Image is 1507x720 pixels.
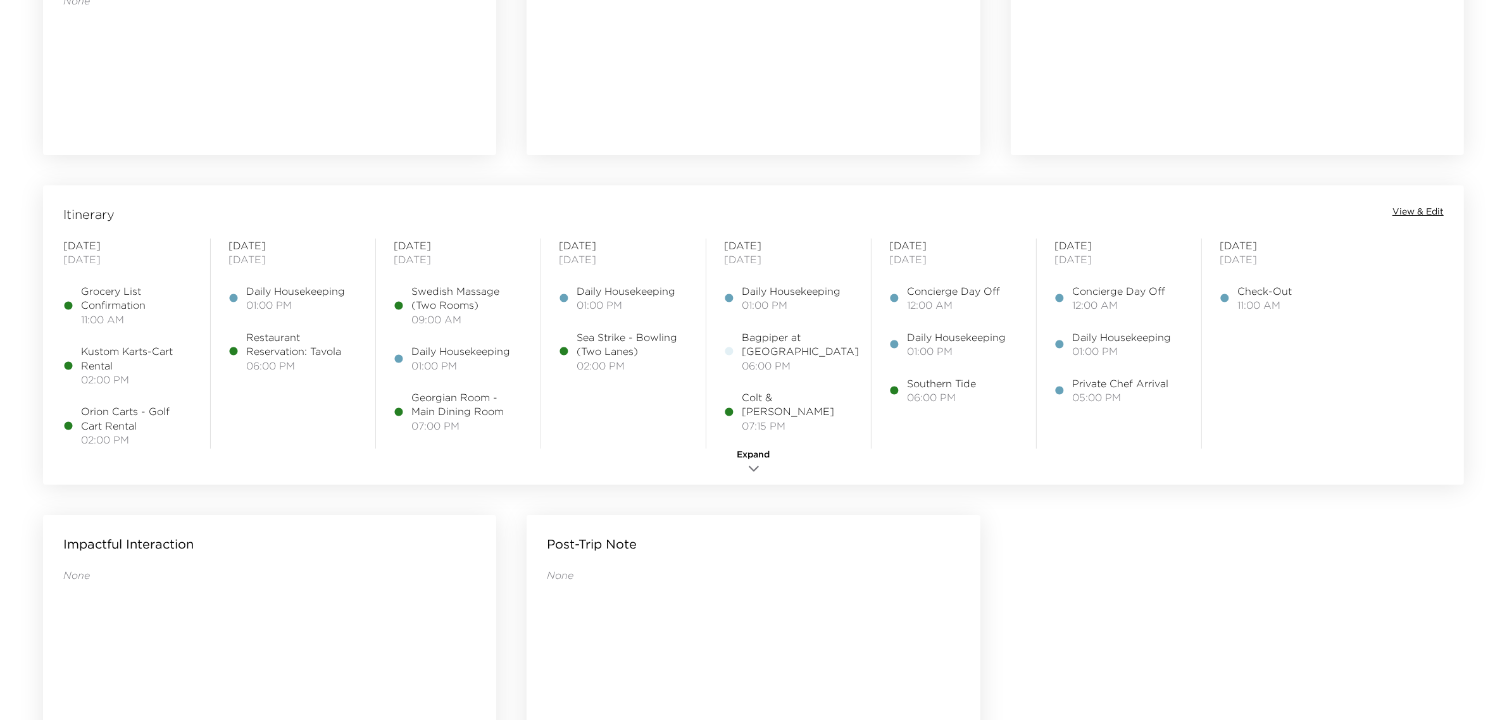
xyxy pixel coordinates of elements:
[742,390,853,419] span: Colt & [PERSON_NAME]
[1072,330,1171,344] span: Daily Housekeeping
[889,252,1018,266] span: [DATE]
[1220,252,1349,266] span: [DATE]
[228,252,358,266] span: [DATE]
[411,313,523,326] span: 09:00 AM
[724,239,853,252] span: [DATE]
[742,359,859,373] span: 06:00 PM
[81,433,192,447] span: 02:00 PM
[1054,252,1184,266] span: [DATE]
[889,239,1018,252] span: [DATE]
[1237,284,1292,298] span: Check-Out
[722,449,785,478] button: Expand
[63,206,115,223] span: Itinerary
[907,284,1000,298] span: Concierge Day Off
[246,330,358,359] span: Restaurant Reservation: Tavola
[1072,298,1165,312] span: 12:00 AM
[246,359,358,373] span: 06:00 PM
[737,449,770,461] span: Expand
[907,344,1006,358] span: 01:00 PM
[547,568,960,582] p: None
[742,298,841,312] span: 01:00 PM
[394,239,523,252] span: [DATE]
[411,390,523,419] span: Georgian Room - Main Dining Room
[559,252,688,266] span: [DATE]
[907,298,1000,312] span: 12:00 AM
[1072,344,1171,358] span: 01:00 PM
[577,330,688,359] span: Sea Strike - Bowling (Two Lanes)
[559,239,688,252] span: [DATE]
[577,298,675,312] span: 01:00 PM
[411,284,523,313] span: Swedish Massage (Two Rooms)
[742,330,859,359] span: Bagpiper at [GEOGRAPHIC_DATA]
[81,344,192,373] span: Kustom Karts-Cart Rental
[1072,284,1165,298] span: Concierge Day Off
[246,284,345,298] span: Daily Housekeeping
[907,376,976,390] span: Southern Tide
[742,419,853,433] span: 07:15 PM
[411,344,510,358] span: Daily Housekeeping
[907,330,1006,344] span: Daily Housekeeping
[63,568,476,582] p: None
[411,359,510,373] span: 01:00 PM
[81,404,192,433] span: Orion Carts - Golf Cart Rental
[577,359,688,373] span: 02:00 PM
[81,313,192,326] span: 11:00 AM
[81,284,192,313] span: Grocery List Confirmation
[394,252,523,266] span: [DATE]
[724,252,853,266] span: [DATE]
[63,252,192,266] span: [DATE]
[1054,239,1184,252] span: [DATE]
[411,419,523,433] span: 07:00 PM
[907,390,976,404] span: 06:00 PM
[246,298,345,312] span: 01:00 PM
[81,373,192,387] span: 02:00 PM
[1392,206,1444,218] button: View & Edit
[1237,298,1292,312] span: 11:00 AM
[63,535,194,553] p: Impactful Interaction
[1072,390,1168,404] span: 05:00 PM
[63,239,192,252] span: [DATE]
[742,284,841,298] span: Daily Housekeeping
[228,239,358,252] span: [DATE]
[547,535,637,553] p: Post-Trip Note
[577,284,675,298] span: Daily Housekeeping
[1220,239,1349,252] span: [DATE]
[1072,376,1168,390] span: Private Chef Arrival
